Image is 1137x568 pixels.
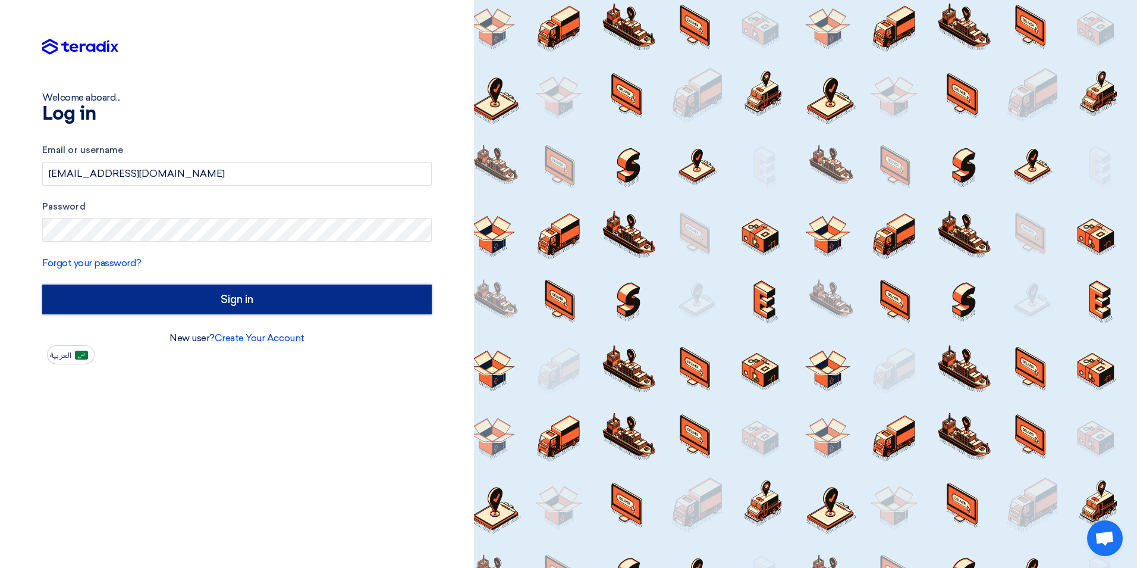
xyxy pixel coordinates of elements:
a: Forgot your password? [42,257,142,269]
div: Welcome aboard... [42,90,432,105]
img: Teradix logo [42,39,118,55]
input: Enter your business email or username [42,162,432,186]
div: Open chat [1087,520,1123,556]
img: ar-AR.png [75,351,88,360]
button: العربية [47,345,95,364]
h1: Log in [42,105,432,124]
font: New user? [169,332,304,344]
span: العربية [50,351,71,360]
input: Sign in [42,285,432,314]
a: Create Your Account [215,332,304,344]
label: Password [42,200,432,214]
label: Email or username [42,143,432,157]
